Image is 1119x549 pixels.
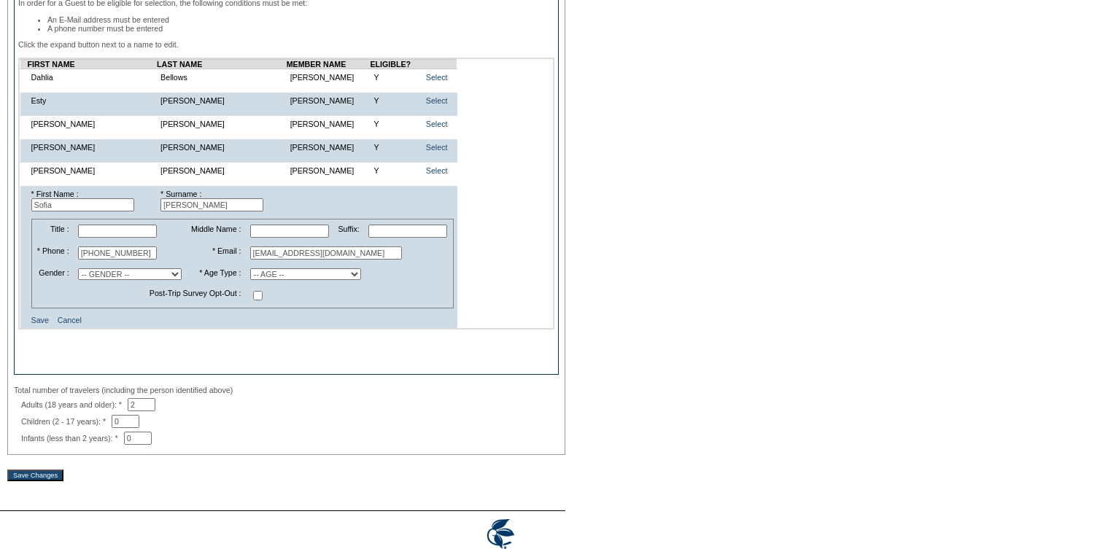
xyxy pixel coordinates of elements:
[157,93,287,109] td: [PERSON_NAME]
[157,186,287,215] td: * Surname :
[157,60,287,69] td: LAST NAME
[426,143,448,152] a: Select
[334,221,363,241] td: Suffix:
[287,69,371,86] td: [PERSON_NAME]
[426,96,448,105] a: Select
[370,139,417,155] td: Y
[34,265,73,284] td: Gender :
[34,221,73,241] td: Title :
[21,434,124,443] span: Infants (less than 2 years): *
[28,60,158,69] td: FIRST NAME
[287,139,371,155] td: [PERSON_NAME]
[21,417,112,426] span: Children (2 - 17 years): *
[187,243,244,263] td: * Email :
[287,163,371,179] td: [PERSON_NAME]
[47,15,554,24] li: An E-Mail address must be entered
[47,24,554,33] li: A phone number must be entered
[370,116,417,132] td: Y
[58,316,82,324] a: Cancel
[31,316,49,324] a: Save
[157,116,287,132] td: [PERSON_NAME]
[370,93,417,109] td: Y
[34,243,73,263] td: * Phone :
[157,163,287,179] td: [PERSON_NAME]
[28,93,158,109] td: Esty
[426,166,448,175] a: Select
[370,60,417,69] td: ELIGIBLE?
[34,285,245,306] td: Post-Trip Survey Opt-Out :
[28,186,158,215] td: * First Name :
[426,120,448,128] a: Select
[28,69,158,86] td: Dahlia
[370,69,417,86] td: Y
[14,386,559,394] div: Total number of travelers (including the person identified above)
[287,60,371,69] td: MEMBER NAME
[7,470,63,481] input: Save Changes
[187,221,244,241] td: Middle Name :
[28,139,158,155] td: [PERSON_NAME]
[157,69,287,86] td: Bellows
[28,116,158,132] td: [PERSON_NAME]
[157,139,287,155] td: [PERSON_NAME]
[287,93,371,109] td: [PERSON_NAME]
[28,163,158,179] td: [PERSON_NAME]
[370,163,417,179] td: Y
[21,400,128,409] span: Adults (18 years and older): *
[187,265,244,284] td: * Age Type :
[426,73,448,82] a: Select
[287,116,371,132] td: [PERSON_NAME]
